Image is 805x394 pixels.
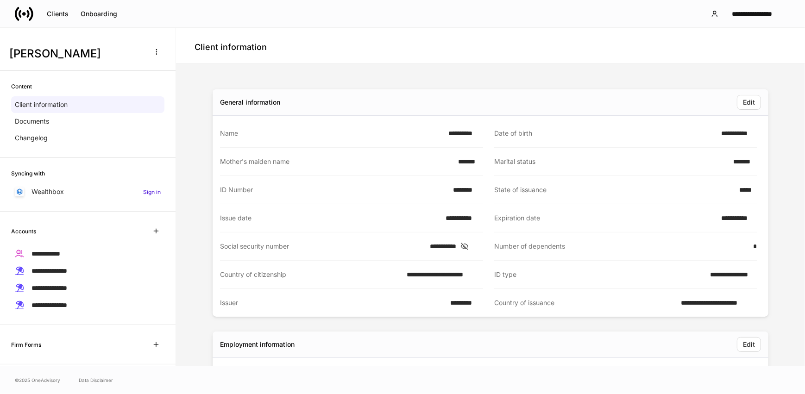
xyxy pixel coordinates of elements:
[494,270,704,279] div: ID type
[15,376,60,384] span: © 2025 OneAdvisory
[494,298,675,307] div: Country of issuance
[494,242,748,251] div: Number of dependents
[494,129,716,138] div: Date of birth
[41,6,75,21] button: Clients
[75,6,123,21] button: Onboarding
[494,157,728,166] div: Marital status
[11,113,164,130] a: Documents
[494,213,716,223] div: Expiration date
[220,298,445,307] div: Issuer
[81,11,117,17] div: Onboarding
[220,185,447,194] div: ID Number
[11,183,164,200] a: WealthboxSign in
[15,117,49,126] p: Documents
[11,130,164,146] a: Changelog
[11,227,36,236] h6: Accounts
[743,341,755,348] div: Edit
[737,95,761,110] button: Edit
[15,133,48,143] p: Changelog
[9,46,143,61] h3: [PERSON_NAME]
[220,98,280,107] div: General information
[47,11,69,17] div: Clients
[220,270,401,279] div: Country of citizenship
[737,337,761,352] button: Edit
[494,185,734,194] div: State of issuance
[15,100,68,109] p: Client information
[220,157,453,166] div: Mother's maiden name
[220,340,295,349] div: Employment information
[11,340,41,349] h6: Firm Forms
[31,187,64,196] p: Wealthbox
[79,376,113,384] a: Data Disclaimer
[143,188,161,196] h6: Sign in
[195,42,267,53] h4: Client information
[220,213,440,223] div: Issue date
[743,99,755,106] div: Edit
[11,96,164,113] a: Client information
[220,242,424,251] div: Social security number
[11,82,32,91] h6: Content
[11,169,45,178] h6: Syncing with
[220,129,443,138] div: Name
